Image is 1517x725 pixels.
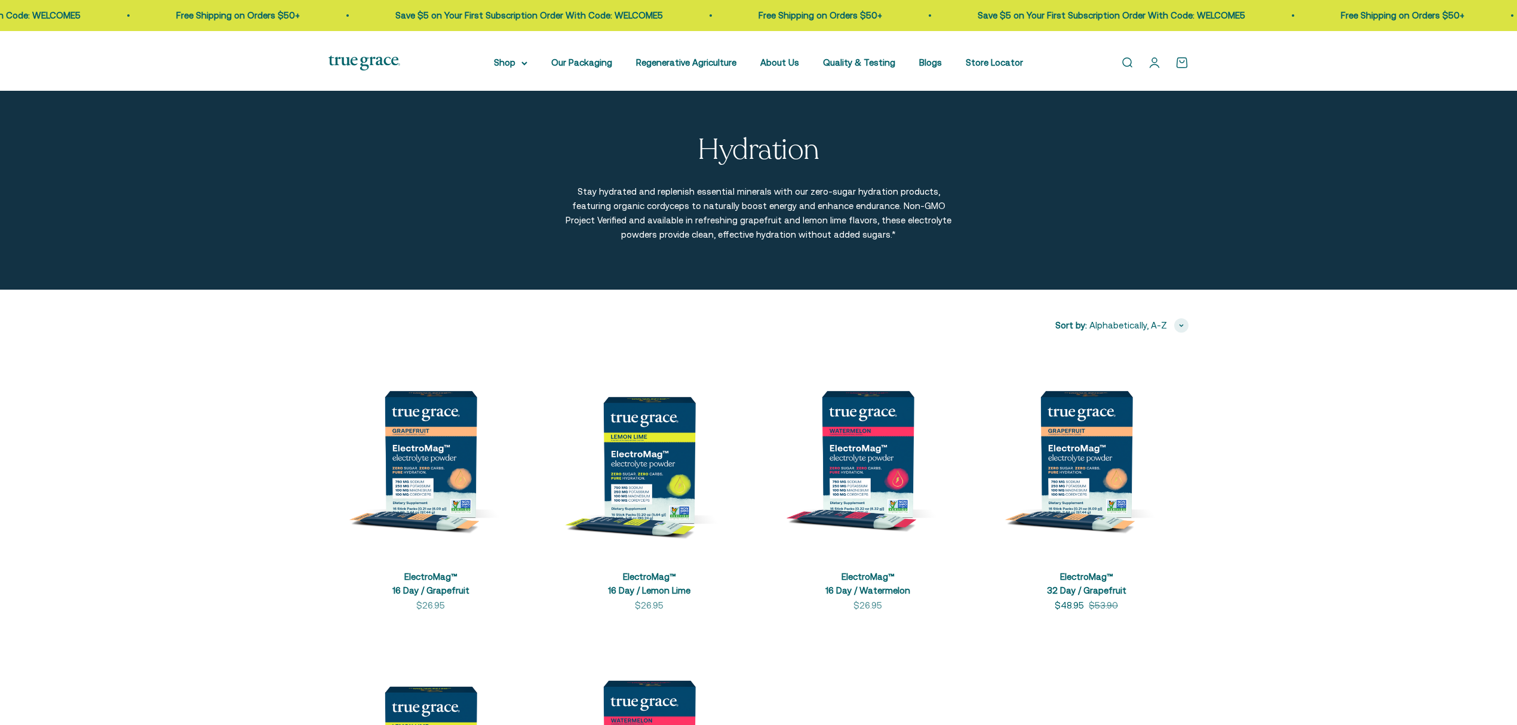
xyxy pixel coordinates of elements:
a: Store Locator [966,57,1023,67]
a: ElectroMag™32 Day / Grapefruit [1047,572,1126,595]
a: ElectroMag™16 Day / Watermelon [825,572,910,595]
img: ElectroMag™ [328,352,533,556]
img: ElectroMag™ [547,352,751,556]
compare-at-price: $53.90 [1089,598,1118,613]
sale-price: $26.95 [853,598,882,613]
span: Alphabetically, A-Z [1089,318,1167,333]
button: Alphabetically, A-Z [1089,318,1189,333]
sale-price: $48.95 [1055,598,1084,613]
sale-price: $26.95 [416,598,445,613]
a: About Us [760,57,799,67]
span: Sort by: [1055,318,1087,333]
p: Stay hydrated and replenish essential minerals with our zero-sugar hydration products, featuring ... [564,185,953,242]
a: ElectroMag™16 Day / Grapefruit [392,572,469,595]
a: Quality & Testing [823,57,895,67]
a: ElectroMag™16 Day / Lemon Lime [608,572,690,595]
a: Free Shipping on Orders $50+ [647,10,770,20]
a: Our Packaging [551,57,612,67]
sale-price: $26.95 [635,598,664,613]
p: Save $5 on Your First Subscription Order With Code: WELCOME5 [284,8,551,23]
a: Regenerative Agriculture [636,57,736,67]
p: Hydration [698,134,819,166]
img: ElectroMag™ [984,352,1189,556]
img: ElectroMag™ [766,352,970,556]
a: Free Shipping on Orders $50+ [65,10,188,20]
summary: Shop [494,56,527,70]
a: Blogs [919,57,942,67]
a: Free Shipping on Orders $50+ [1229,10,1353,20]
p: Save $5 on Your First Subscription Order With Code: WELCOME5 [866,8,1134,23]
